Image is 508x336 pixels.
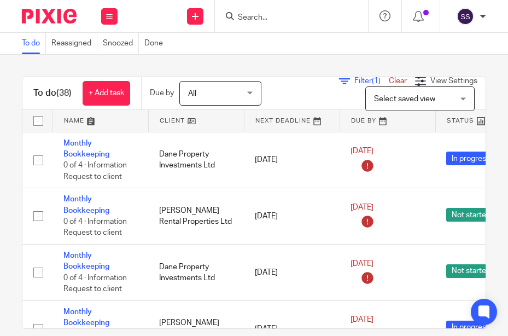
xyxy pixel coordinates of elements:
[351,260,373,268] span: [DATE]
[148,245,244,301] td: Dane Property Investments Ltd
[188,90,196,97] span: All
[103,33,139,54] a: Snoozed
[56,89,72,97] span: (38)
[237,13,335,23] input: Search
[372,77,381,85] span: (1)
[22,9,77,24] img: Pixie
[63,195,109,214] a: Monthly Bookkeeping
[446,264,496,278] span: Not started
[457,8,474,25] img: svg%3E
[351,147,373,155] span: [DATE]
[374,95,435,103] span: Select saved view
[446,321,495,334] span: In progress
[63,161,127,181] span: 0 of 4 · Information Request to client
[148,188,244,245] td: [PERSON_NAME] Rental Properties Ltd
[430,77,477,85] span: View Settings
[83,81,130,106] a: + Add task
[351,204,373,211] span: [DATE]
[351,316,373,324] span: [DATE]
[244,132,340,188] td: [DATE]
[446,152,495,165] span: In progress
[63,218,127,237] span: 0 of 4 · Information Request to client
[244,245,340,301] td: [DATE]
[150,88,174,99] p: Due by
[63,140,109,158] a: Monthly Bookkeeping
[244,188,340,245] td: [DATE]
[22,33,46,54] a: To do
[63,274,127,293] span: 0 of 4 · Information Request to client
[63,308,109,327] a: Monthly Bookkeeping
[354,77,389,85] span: Filter
[148,132,244,188] td: Dane Property Investments Ltd
[33,88,72,99] h1: To do
[51,33,97,54] a: Reassigned
[63,252,109,270] a: Monthly Bookkeeping
[389,77,407,85] a: Clear
[446,208,496,222] span: Not started
[144,33,168,54] a: Done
